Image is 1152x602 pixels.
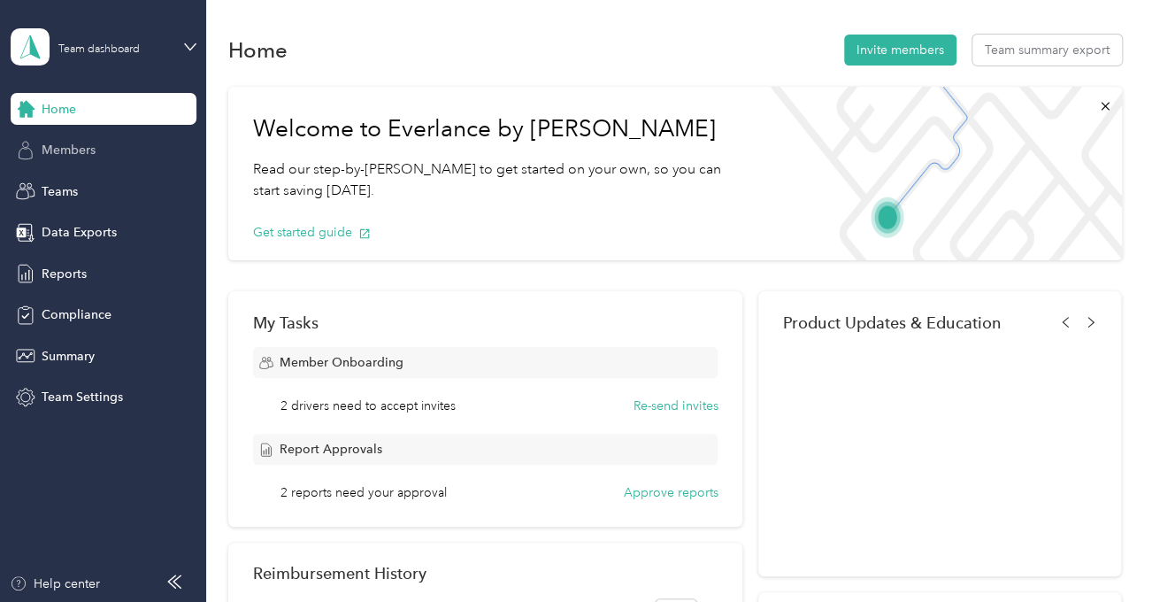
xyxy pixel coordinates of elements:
span: Compliance [42,305,111,324]
span: Product Updates & Education [783,313,1002,332]
span: 2 reports need your approval [280,483,447,502]
span: Members [42,141,96,159]
span: Teams [42,182,78,201]
span: Member Onboarding [280,353,403,372]
div: My Tasks [253,313,718,332]
span: Reports [42,265,87,283]
div: Team dashboard [58,44,140,55]
h1: Home [228,41,288,59]
button: Get started guide [253,223,371,242]
button: Invite members [844,35,956,66]
span: Report Approvals [280,440,382,459]
h1: Welcome to Everlance by [PERSON_NAME] [253,115,731,143]
span: Data Exports [42,223,117,242]
iframe: Everlance-gr Chat Button Frame [1053,503,1152,602]
span: Summary [42,347,95,366]
button: Approve reports [623,483,718,502]
button: Re-send invites [633,397,718,415]
h2: Reimbursement History [253,564,426,583]
span: Home [42,100,76,119]
span: Team Settings [42,388,123,406]
p: Read our step-by-[PERSON_NAME] to get started on your own, so you can start saving [DATE]. [253,158,731,202]
button: Team summary export [972,35,1122,66]
img: Welcome to everlance [756,87,1122,260]
span: 2 drivers need to accept invites [280,397,456,415]
button: Help center [10,575,100,593]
